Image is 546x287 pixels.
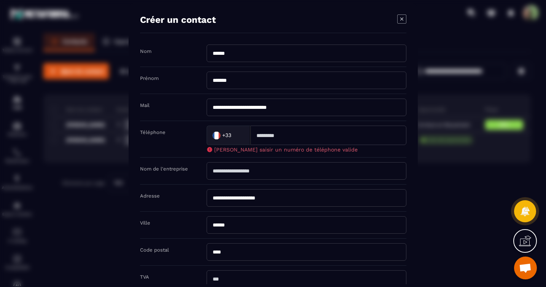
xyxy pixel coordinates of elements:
label: Code postal [140,247,169,253]
label: Mail [140,102,150,108]
label: Nom de l'entreprise [140,166,188,172]
div: Search for option [207,126,250,145]
label: TVA [140,274,149,280]
h4: Créer un contact [140,14,216,25]
label: Prénom [140,75,159,81]
label: Ville [140,220,150,226]
label: Adresse [140,193,160,199]
label: Téléphone [140,129,166,135]
label: Nom [140,48,151,54]
a: Ouvrir le chat [514,257,537,279]
img: Country Flag [209,128,224,143]
span: +33 [222,131,231,139]
input: Search for option [233,129,242,141]
span: [PERSON_NAME] saisir un numéro de téléphone valide [214,147,358,153]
